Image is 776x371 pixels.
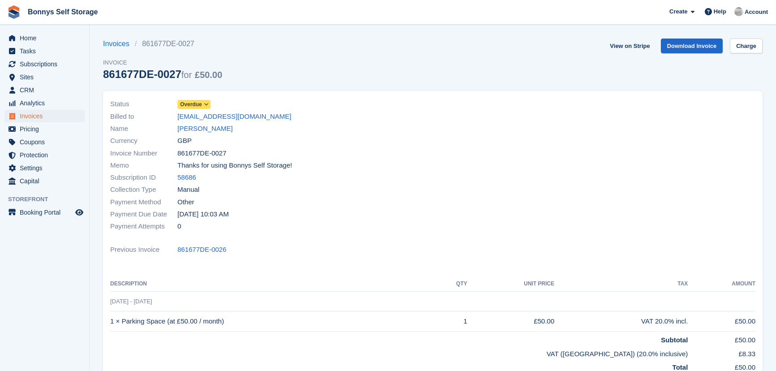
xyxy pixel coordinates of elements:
[110,311,435,332] td: 1 × Parking Space (at £50.00 / month)
[103,68,222,80] div: 861677DE-0027
[110,173,177,183] span: Subscription ID
[20,175,73,187] span: Capital
[661,39,723,53] a: Download Invoice
[714,7,726,16] span: Help
[103,39,222,49] nav: breadcrumbs
[4,32,85,44] a: menu
[4,206,85,219] a: menu
[20,58,73,70] span: Subscriptions
[110,209,177,220] span: Payment Due Date
[110,148,177,159] span: Invoice Number
[435,277,467,291] th: QTY
[110,221,177,232] span: Payment Attempts
[110,160,177,171] span: Memo
[730,39,763,53] a: Charge
[20,136,73,148] span: Coupons
[669,7,687,16] span: Create
[688,345,755,359] td: £8.33
[20,206,73,219] span: Booking Portal
[673,363,688,371] strong: Total
[467,277,555,291] th: Unit Price
[606,39,653,53] a: View on Stripe
[20,84,73,96] span: CRM
[4,149,85,161] a: menu
[20,71,73,83] span: Sites
[4,136,85,148] a: menu
[20,162,73,174] span: Settings
[4,71,85,83] a: menu
[20,97,73,109] span: Analytics
[661,336,688,344] strong: Subtotal
[745,8,768,17] span: Account
[110,245,177,255] span: Previous Invoice
[181,70,192,80] span: for
[7,5,21,19] img: stora-icon-8386f47178a22dfd0bd8f6a31ec36ba5ce8667c1dd55bd0f319d3a0aa187defe.svg
[4,97,85,109] a: menu
[688,277,755,291] th: Amount
[20,45,73,57] span: Tasks
[688,332,755,345] td: £50.00
[177,209,229,220] time: 2025-08-30 09:03:40 UTC
[4,162,85,174] a: menu
[110,345,688,359] td: VAT ([GEOGRAPHIC_DATA]) (20.0% inclusive)
[4,45,85,57] a: menu
[20,149,73,161] span: Protection
[177,136,192,146] span: GBP
[4,110,85,122] a: menu
[195,70,222,80] span: £50.00
[180,100,202,108] span: Overdue
[4,58,85,70] a: menu
[177,148,226,159] span: 861677DE-0027
[103,39,135,49] a: Invoices
[554,316,688,327] div: VAT 20.0% incl.
[110,112,177,122] span: Billed to
[110,298,152,305] span: [DATE] - [DATE]
[554,277,688,291] th: Tax
[177,124,233,134] a: [PERSON_NAME]
[8,195,89,204] span: Storefront
[177,185,199,195] span: Manual
[177,221,181,232] span: 0
[467,311,555,332] td: £50.00
[177,160,292,171] span: Thanks for using Bonnys Self Storage!
[103,58,222,67] span: Invoice
[110,197,177,207] span: Payment Method
[110,277,435,291] th: Description
[4,123,85,135] a: menu
[110,136,177,146] span: Currency
[20,32,73,44] span: Home
[4,175,85,187] a: menu
[24,4,101,19] a: Bonnys Self Storage
[110,185,177,195] span: Collection Type
[20,123,73,135] span: Pricing
[177,112,291,122] a: [EMAIL_ADDRESS][DOMAIN_NAME]
[734,7,743,16] img: James Bonny
[177,173,196,183] a: 58686
[4,84,85,96] a: menu
[177,197,194,207] span: Other
[110,124,177,134] span: Name
[688,311,755,332] td: £50.00
[177,99,211,109] a: Overdue
[110,99,177,109] span: Status
[74,207,85,218] a: Preview store
[20,110,73,122] span: Invoices
[177,245,226,255] a: 861677DE-0026
[435,311,467,332] td: 1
